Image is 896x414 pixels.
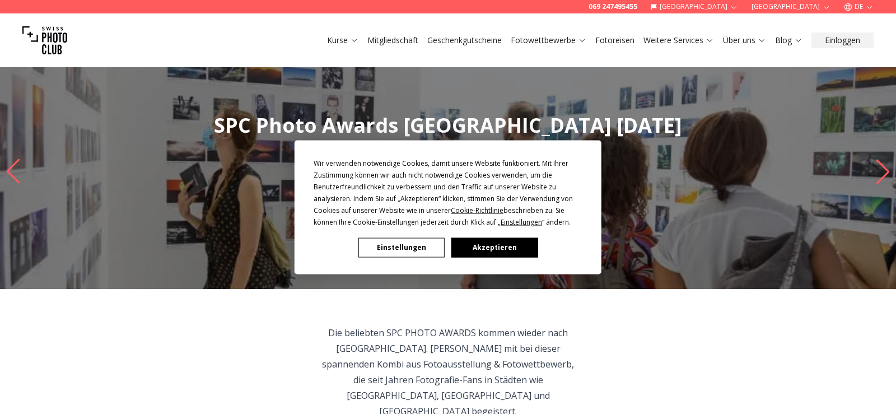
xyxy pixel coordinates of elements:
div: Cookie Consent Prompt [295,140,601,274]
span: Einstellungen [501,217,542,226]
span: Cookie-Richtlinie [451,205,503,215]
div: Wir verwenden notwendige Cookies, damit unsere Website funktioniert. Mit Ihrer Zustimmung können ... [314,157,582,227]
button: Einstellungen [358,238,445,257]
button: Akzeptieren [451,238,538,257]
